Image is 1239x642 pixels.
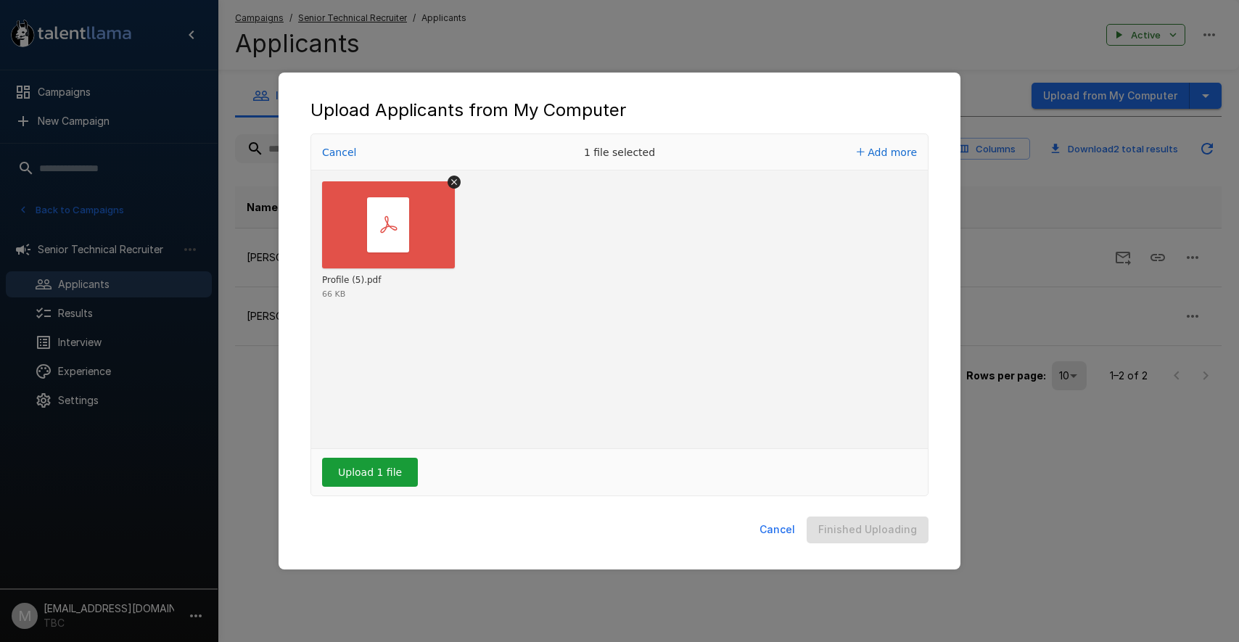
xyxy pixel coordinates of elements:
[448,176,461,189] button: Remove file
[511,134,728,170] div: 1 file selected
[851,142,923,162] button: Add more files
[322,275,381,287] div: Profile (5).pdf
[868,147,917,158] span: Add more
[310,133,929,496] div: Uppy Dashboard
[310,99,929,122] div: Upload Applicants from My Computer
[318,142,361,162] button: Cancel
[754,517,801,543] button: Cancel
[322,458,418,487] button: Upload 1 file
[322,290,345,298] div: 66 KB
